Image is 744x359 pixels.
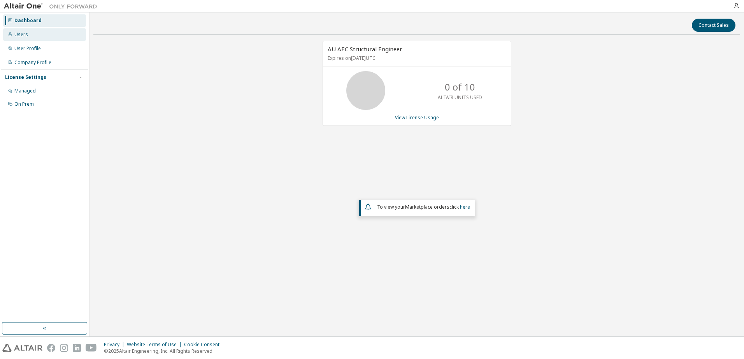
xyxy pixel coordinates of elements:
[60,344,68,352] img: instagram.svg
[14,31,28,38] div: Users
[460,204,470,210] a: here
[328,55,504,61] p: Expires on [DATE] UTC
[14,101,34,107] div: On Prem
[405,204,449,210] em: Marketplace orders
[445,80,475,94] p: 0 of 10
[104,342,127,348] div: Privacy
[395,114,439,121] a: View License Usage
[127,342,184,348] div: Website Terms of Use
[104,348,224,354] p: © 2025 Altair Engineering, Inc. All Rights Reserved.
[14,59,51,66] div: Company Profile
[4,2,101,10] img: Altair One
[14,45,41,52] div: User Profile
[692,19,735,32] button: Contact Sales
[14,88,36,94] div: Managed
[328,45,402,53] span: AU AEC Structural Engineer
[377,204,470,210] span: To view your click
[2,344,42,352] img: altair_logo.svg
[438,94,482,101] p: ALTAIR UNITS USED
[5,74,46,80] div: License Settings
[86,344,97,352] img: youtube.svg
[73,344,81,352] img: linkedin.svg
[14,17,42,24] div: Dashboard
[47,344,55,352] img: facebook.svg
[184,342,224,348] div: Cookie Consent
